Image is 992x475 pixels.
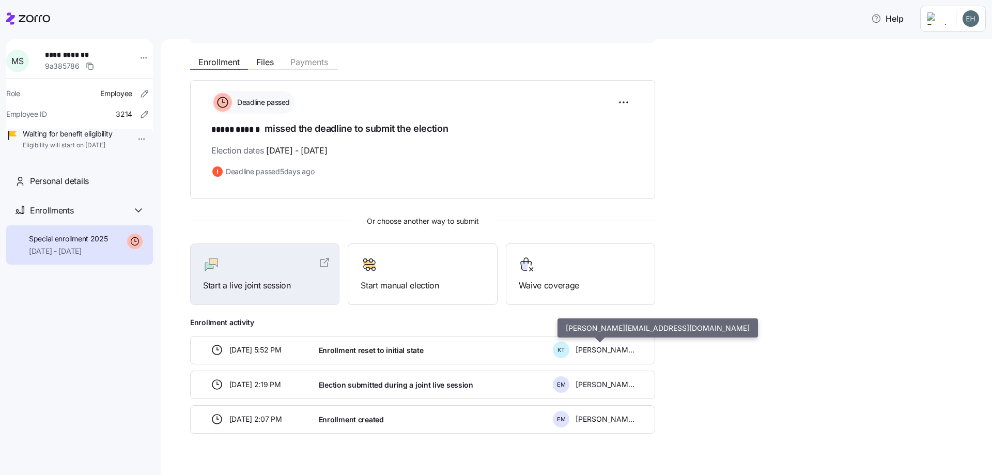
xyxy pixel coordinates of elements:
[557,382,566,388] span: E M
[927,12,948,25] img: Employer logo
[576,345,634,355] span: [PERSON_NAME]
[319,345,424,356] span: Enrollment reset to initial state
[519,279,642,292] span: Waive coverage
[30,204,73,217] span: Enrollments
[963,10,979,27] img: 94bab8815199c1010a66c50ce00e2a17
[557,347,565,353] span: K T
[11,57,23,65] span: M S
[229,414,282,424] span: [DATE] 2:07 PM
[576,414,634,424] span: [PERSON_NAME]
[198,58,240,66] span: Enrollment
[29,234,108,244] span: Special enrollment 2025
[256,58,274,66] span: Files
[211,144,327,157] span: Election dates
[226,166,314,177] span: Deadline passed 5 days ago
[100,88,132,99] span: Employee
[234,97,290,108] span: Deadline passed
[319,415,384,425] span: Enrollment created
[203,279,327,292] span: Start a live joint session
[229,379,281,390] span: [DATE] 2:19 PM
[576,379,634,390] span: [PERSON_NAME]
[863,8,912,29] button: Help
[266,144,327,157] span: [DATE] - [DATE]
[30,175,89,188] span: Personal details
[229,345,282,355] span: [DATE] 5:52 PM
[871,12,904,25] span: Help
[557,417,566,422] span: E M
[45,61,80,71] span: 9a385786
[29,246,108,256] span: [DATE] - [DATE]
[6,88,20,99] span: Role
[190,317,655,328] span: Enrollment activity
[290,58,328,66] span: Payments
[6,109,47,119] span: Employee ID
[211,122,634,136] h1: missed the deadline to submit the election
[190,216,655,227] span: Or choose another way to submit
[361,279,484,292] span: Start manual election
[23,129,112,139] span: Waiting for benefit eligibility
[319,380,473,390] span: Election submitted during a joint live session
[116,109,132,119] span: 3214
[23,141,112,150] span: Eligibility will start on [DATE]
